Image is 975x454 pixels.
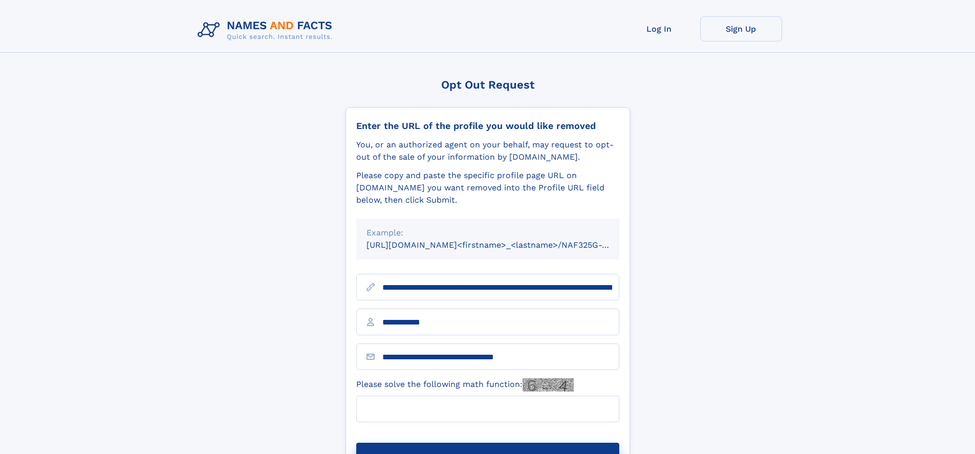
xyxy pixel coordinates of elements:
[700,16,782,41] a: Sign Up
[366,240,639,250] small: [URL][DOMAIN_NAME]<firstname>_<lastname>/NAF325G-xxxxxxxx
[618,16,700,41] a: Log In
[356,120,619,132] div: Enter the URL of the profile you would like removed
[356,169,619,206] div: Please copy and paste the specific profile page URL on [DOMAIN_NAME] you want removed into the Pr...
[356,139,619,163] div: You, or an authorized agent on your behalf, may request to opt-out of the sale of your informatio...
[366,227,609,239] div: Example:
[345,78,630,91] div: Opt Out Request
[193,16,341,44] img: Logo Names and Facts
[356,378,574,392] label: Please solve the following math function:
